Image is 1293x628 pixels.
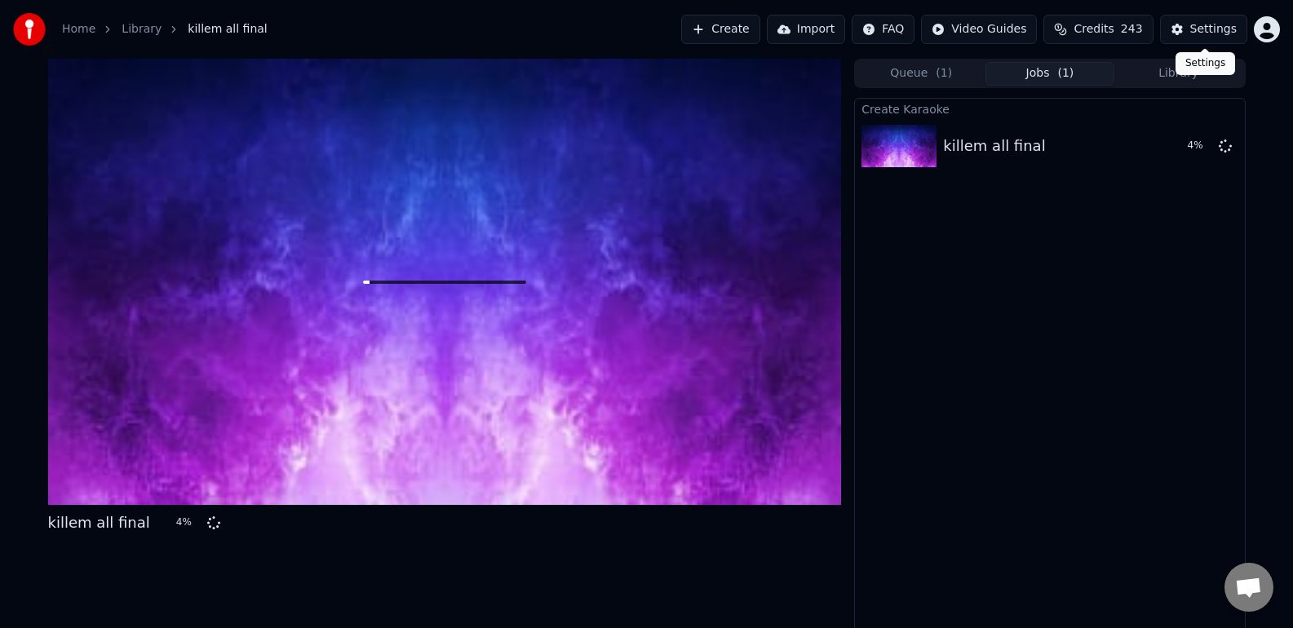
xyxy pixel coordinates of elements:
nav: breadcrumb [62,21,268,38]
button: Video Guides [921,15,1037,44]
button: Queue [857,62,985,86]
a: Library [122,21,162,38]
button: Settings [1160,15,1247,44]
div: Settings [1190,21,1237,38]
div: 4 % [176,516,201,529]
span: ( 1 ) [936,65,952,82]
span: killem all final [188,21,267,38]
span: ( 1 ) [1057,65,1074,82]
button: FAQ [852,15,914,44]
div: killem all final [943,135,1045,157]
div: Open chat [1224,563,1273,612]
img: youka [13,13,46,46]
span: 243 [1121,21,1143,38]
button: Import [767,15,845,44]
button: Create [681,15,760,44]
div: Settings [1176,52,1235,75]
button: Jobs [985,62,1114,86]
div: killem all final [48,511,150,534]
button: Library [1114,62,1243,86]
div: Create Karaoke [855,99,1244,118]
button: Credits243 [1043,15,1153,44]
a: Home [62,21,95,38]
span: Credits [1074,21,1114,38]
div: 4 % [1188,139,1212,153]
